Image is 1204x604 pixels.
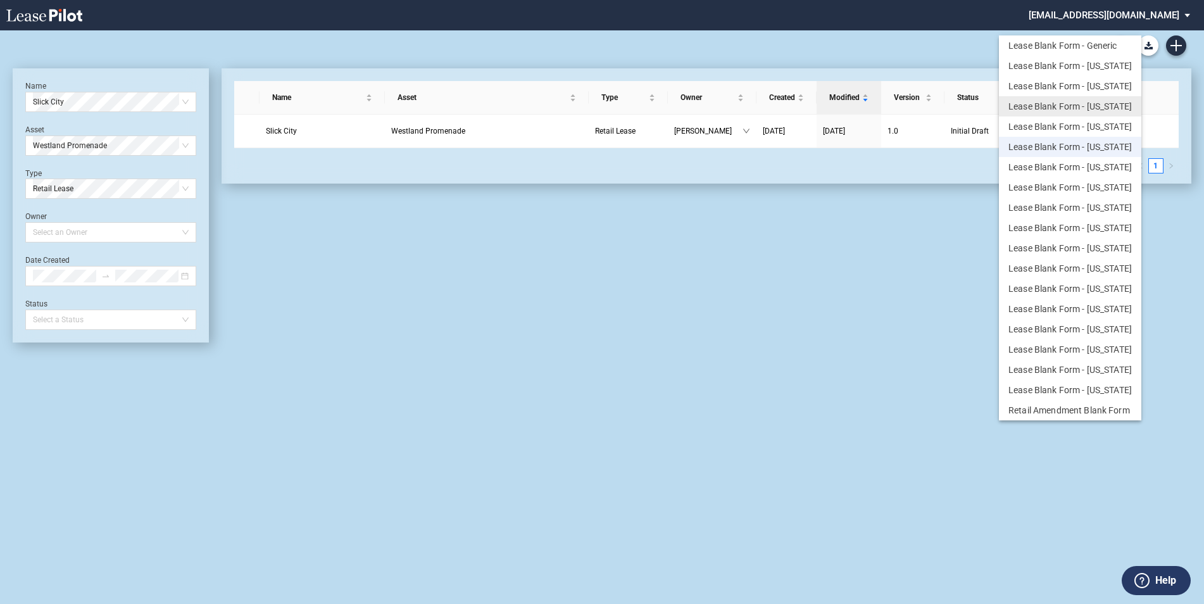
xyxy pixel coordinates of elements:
[999,198,1141,218] button: Lease Blank Form - Texas
[999,339,1141,360] button: Lease Blank Form - Illinois
[999,380,1141,400] button: Lease Blank Form - Rhode Island
[999,299,1141,319] button: Lease Blank Form - North Carolina
[999,279,1141,299] button: Lease Blank Form - Massachusetts
[999,319,1141,339] button: Lease Blank Form - Tennessee
[999,56,1141,76] button: Lease Blank Form - Virginia
[999,360,1141,380] button: Lease Blank Form - Maryland
[999,116,1141,137] button: Lease Blank Form - New York
[999,177,1141,198] button: Lease Blank Form - Pennsylvania
[999,238,1141,258] button: Lease Blank Form - Arizona
[999,35,1141,56] button: Lease Blank Form - Generic
[999,76,1141,96] button: Lease Blank Form - California
[1122,566,1191,595] button: Help
[999,400,1141,420] button: Retail Amendment Blank Form
[999,218,1141,238] button: Lease Blank Form - Florida
[999,258,1141,279] button: Lease Blank Form - Nevada
[999,157,1141,177] button: Lease Blank Form - New Jersey
[999,96,1141,116] button: Lease Blank Form - Georgia
[999,137,1141,157] button: Lease Blank Form - Washington
[1155,572,1176,589] label: Help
